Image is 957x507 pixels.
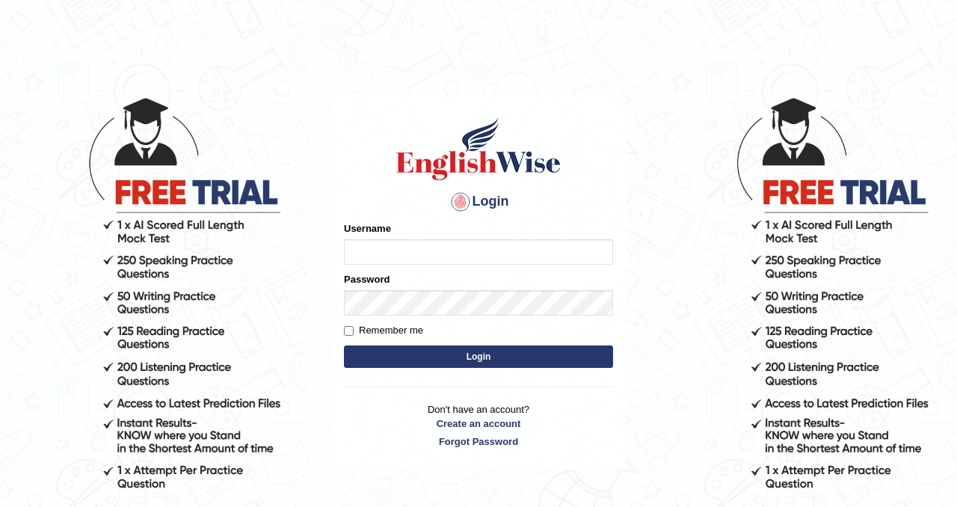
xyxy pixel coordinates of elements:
[393,115,564,182] img: Logo of English Wise sign in for intelligent practice with AI
[344,345,613,368] button: Login
[344,323,423,338] label: Remember me
[344,417,613,431] a: Create an account
[344,221,391,236] label: Username
[344,434,613,449] a: Forgot Password
[344,402,613,449] p: Don't have an account?
[344,272,390,286] label: Password
[344,326,354,336] input: Remember me
[344,190,613,214] h4: Login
